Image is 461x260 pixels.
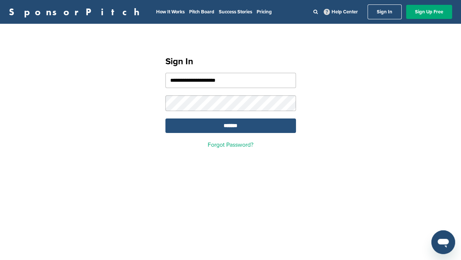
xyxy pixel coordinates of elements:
[156,9,185,15] a: How It Works
[431,230,455,254] iframe: Button to launch messaging window
[165,55,296,68] h1: Sign In
[322,7,359,16] a: Help Center
[189,9,214,15] a: Pitch Board
[368,4,402,19] a: Sign In
[406,5,452,19] a: Sign Up Free
[219,9,252,15] a: Success Stories
[257,9,272,15] a: Pricing
[9,7,144,17] a: SponsorPitch
[208,141,253,149] a: Forgot Password?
